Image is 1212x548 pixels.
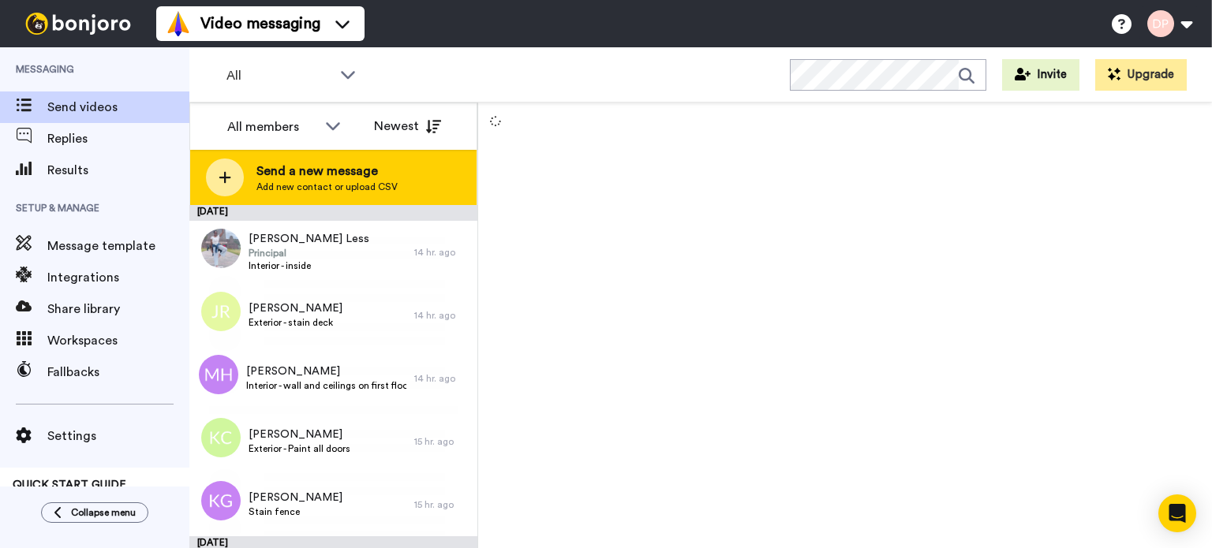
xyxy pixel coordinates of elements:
span: Fallbacks [47,363,189,382]
img: 98bb060d-4b55-4bd1-aa18-f7526a177d76.jpg [201,229,241,268]
span: [PERSON_NAME] [246,363,406,379]
button: Upgrade [1095,59,1187,91]
span: Principal [249,247,369,259]
span: Add new contact or upload CSV [256,181,398,193]
div: All members [227,117,317,136]
span: [PERSON_NAME] [249,490,342,505]
div: 14 hr. ago [414,372,469,385]
span: [PERSON_NAME] Less [249,231,369,247]
span: Message template [47,237,189,255]
span: Exterior - Paint all doors [249,442,350,455]
span: Interior - wall and ceilings on first floor living room, dining & kitchen. Ceilings & walls in ha... [246,379,406,392]
div: Open Intercom Messenger [1158,494,1196,532]
span: Results [47,161,189,180]
span: [PERSON_NAME] [249,427,350,442]
span: Stain fence [249,505,342,518]
span: Settings [47,427,189,445]
span: Workspaces [47,331,189,350]
img: mh.png [199,355,238,394]
span: Interior - inside [249,259,369,272]
img: bj-logo-header-white.svg [19,13,137,35]
span: Video messaging [200,13,320,35]
span: [PERSON_NAME] [249,300,342,316]
div: 14 hr. ago [414,309,469,322]
div: 15 hr. ago [414,435,469,448]
img: jr.png [201,292,241,331]
span: Integrations [47,268,189,287]
span: All [226,66,332,85]
span: Send videos [47,98,189,117]
span: Exterior - stain deck [249,316,342,329]
span: Share library [47,300,189,319]
span: Replies [47,129,189,148]
span: Send a new message [256,162,398,181]
img: vm-color.svg [166,11,191,36]
button: Newest [362,110,453,142]
button: Invite [1002,59,1079,91]
div: 15 hr. ago [414,498,469,511]
img: kg.png [201,481,241,520]
span: QUICK START GUIDE [13,479,126,490]
span: Collapse menu [71,506,136,519]
div: 14 hr. ago [414,246,469,259]
img: kc.png [201,418,241,457]
button: Collapse menu [41,502,148,523]
div: [DATE] [189,205,477,221]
